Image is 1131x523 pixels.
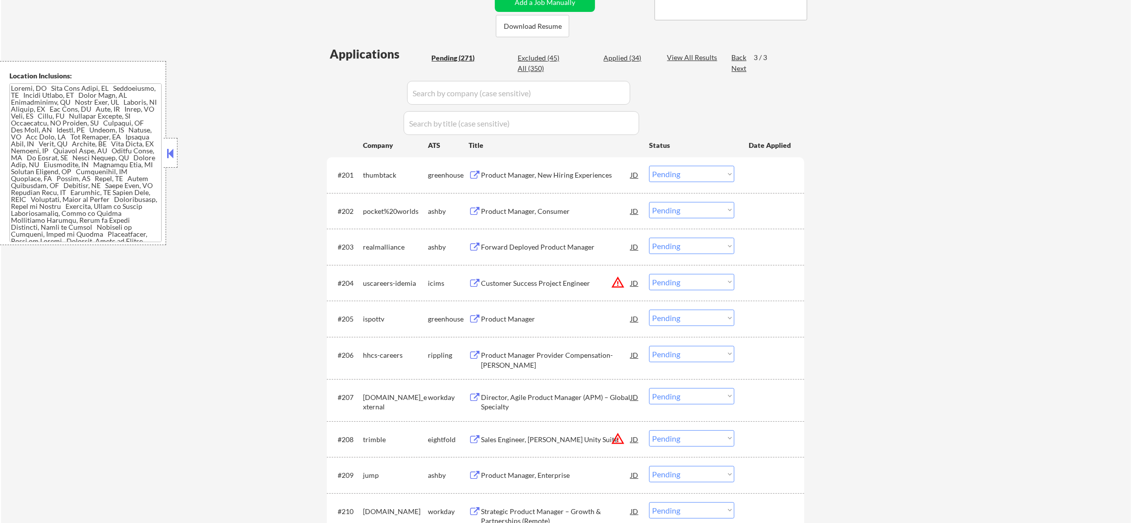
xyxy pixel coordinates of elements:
div: Director, Agile Product Manager (APM) – Global Specialty [481,392,631,412]
div: workday [428,507,469,517]
div: ashby [428,206,469,216]
div: #205 [338,314,355,324]
input: Search by title (case sensitive) [404,111,639,135]
div: JD [630,238,640,256]
div: ATS [428,140,469,150]
div: jump [363,470,428,480]
div: pocket%20worlds [363,206,428,216]
div: workday [428,392,469,402]
div: Forward Deployed Product Manager [481,242,631,252]
div: Applied (34) [603,53,653,63]
div: JD [630,466,640,484]
div: Customer Success Project Engineer [481,278,631,288]
div: #209 [338,470,355,480]
div: greenhouse [428,170,469,180]
div: Excluded (45) [518,53,567,63]
div: JD [630,202,640,220]
div: Applications [330,48,428,60]
div: JD [630,346,640,364]
div: Product Manager, Enterprise [481,470,631,480]
div: rippling [428,350,469,360]
div: Back [731,53,747,63]
div: Product Manager [481,314,631,324]
div: Company [363,140,428,150]
button: warning_amber [611,432,625,446]
div: uscareers-idemia [363,278,428,288]
div: JD [630,274,640,292]
div: #201 [338,170,355,180]
input: Search by company (case sensitive) [407,81,630,105]
div: Title [469,140,640,150]
div: [DOMAIN_NAME] [363,507,428,517]
div: JD [630,166,640,184]
div: Product Manager Provider Compensation-[PERSON_NAME] [481,350,631,370]
div: ashby [428,470,469,480]
div: #207 [338,392,355,402]
div: JD [630,310,640,327]
div: JD [630,388,640,406]
div: Location Inclusions: [9,71,162,81]
div: realmalliance [363,242,428,252]
button: warning_amber [611,275,625,289]
div: [DOMAIN_NAME]_external [363,392,428,412]
button: Download Resume [496,15,569,37]
div: Product Manager, Consumer [481,206,631,216]
div: thumbtack [363,170,428,180]
div: All (350) [518,64,567,73]
div: trimble [363,435,428,445]
div: #202 [338,206,355,216]
div: eightfold [428,435,469,445]
div: ashby [428,242,469,252]
div: ispottv [363,314,428,324]
div: Pending (271) [431,53,481,63]
div: #204 [338,278,355,288]
div: #203 [338,242,355,252]
div: 3 / 3 [754,53,776,63]
div: Date Applied [749,140,792,150]
div: Product Manager, New Hiring Experiences [481,170,631,180]
div: View All Results [667,53,720,63]
div: Sales Engineer, [PERSON_NAME] Unity Suite [481,435,631,445]
div: hhcs-careers [363,350,428,360]
div: #210 [338,507,355,517]
div: JD [630,502,640,520]
div: JD [630,430,640,448]
div: Next [731,64,747,73]
div: icims [428,278,469,288]
div: #206 [338,350,355,360]
div: Status [649,136,734,154]
div: #208 [338,435,355,445]
div: greenhouse [428,314,469,324]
